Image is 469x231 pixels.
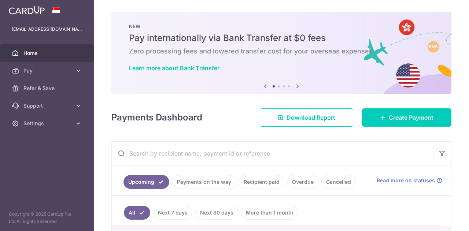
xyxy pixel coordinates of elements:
[239,175,284,189] a: Recipient paid
[23,102,72,109] span: Support
[23,85,72,92] span: Refer & Save
[9,6,45,15] img: CardUp
[129,32,434,44] h5: Pay internationally via Bank Transfer at $0 fees
[377,177,435,184] span: Read more on statuses
[287,113,335,122] span: Download Report
[260,108,353,127] a: Download Report
[241,206,298,220] a: More than 1 month
[111,12,451,94] img: Bank transfer banner
[112,142,433,165] input: Search by recipient name, payment id or reference
[111,111,202,124] h4: Payments Dashboard
[172,175,236,189] a: Payments on the way
[129,47,434,56] h6: Zero processing fees and lowered transfer cost for your overseas expenses
[362,108,451,127] a: Create Payment
[195,206,238,220] a: Next 30 days
[377,177,442,184] a: Read more on statuses
[287,175,318,189] a: Overdue
[153,206,192,220] a: Next 7 days
[124,206,150,220] a: All
[12,26,82,33] p: [EMAIL_ADDRESS][DOMAIN_NAME]
[123,175,169,189] a: Upcoming
[321,175,356,189] a: Cancelled
[23,67,72,74] span: Pay
[389,113,433,122] span: Create Payment
[129,64,219,72] a: Learn more about Bank Transfer
[23,49,72,57] span: Home
[129,23,434,29] p: NEW
[23,120,72,127] span: Settings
